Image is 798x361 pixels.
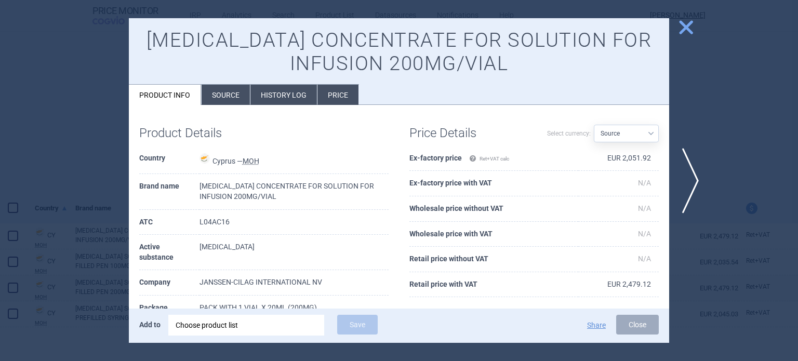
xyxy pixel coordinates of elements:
h1: [MEDICAL_DATA] CONCENTRATE FOR SOLUTION FOR INFUSION 200MG/VIAL [139,29,659,76]
li: History log [250,85,317,105]
span: N/A [638,230,651,238]
button: Close [616,315,659,335]
td: EUR 2,479.12 [578,272,659,298]
h1: Price Details [409,126,534,141]
th: Wholesale price with VAT [409,222,578,247]
th: Package [139,296,199,321]
th: Ex-factory price [409,146,578,171]
span: Ret+VAT calc [469,156,509,162]
button: Share [587,322,606,329]
td: [MEDICAL_DATA] CONCENTRATE FOR SOLUTION FOR INFUSION 200MG/VIAL [199,174,389,209]
th: Ex-factory price with VAT [409,171,578,196]
li: Source [202,85,250,105]
td: Cyprus — [199,146,389,175]
h1: Product Details [139,126,264,141]
label: Select currency: [547,125,591,142]
td: JANSSEN-CILAG INTERNATIONAL NV [199,270,389,296]
p: Add to [139,315,161,335]
th: Brand name [139,174,199,209]
li: Product info [129,85,201,105]
button: Save [337,315,378,335]
abbr: MOH — Pharmaceutical Price List published by the Ministry of Health, Cyprus. [243,157,259,165]
th: Retail price without VAT [409,247,578,272]
span: N/A [638,255,651,263]
td: [MEDICAL_DATA] [199,235,389,270]
div: Choose product list [176,315,317,336]
th: ATC [139,210,199,235]
div: Choose product list [168,315,324,336]
th: Wholesale price without VAT [409,196,578,222]
td: PACK WITH 1 VIAL X 20ML (200MG) [199,296,389,321]
span: N/A [638,179,651,187]
img: Cyprus [199,153,210,164]
th: Country [139,146,199,175]
td: L04AC16 [199,210,389,235]
th: Company [139,270,199,296]
li: Price [317,85,358,105]
th: Active substance [139,235,199,270]
td: EUR 2,051.92 [578,146,659,171]
th: Retail price with VAT [409,272,578,298]
span: N/A [638,204,651,212]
